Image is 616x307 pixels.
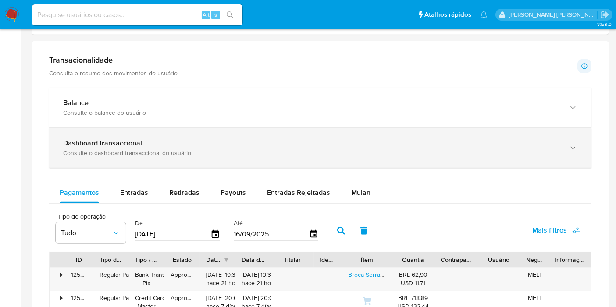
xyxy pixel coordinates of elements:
[221,9,239,21] button: search-icon
[600,10,609,19] a: Sair
[509,11,598,19] p: leticia.merlin@mercadolivre.com
[203,11,210,19] span: Alt
[480,11,488,18] a: Notificações
[214,11,217,19] span: s
[32,9,242,21] input: Pesquise usuários ou casos...
[597,21,612,28] span: 3.159.0
[424,10,471,19] span: Atalhos rápidos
